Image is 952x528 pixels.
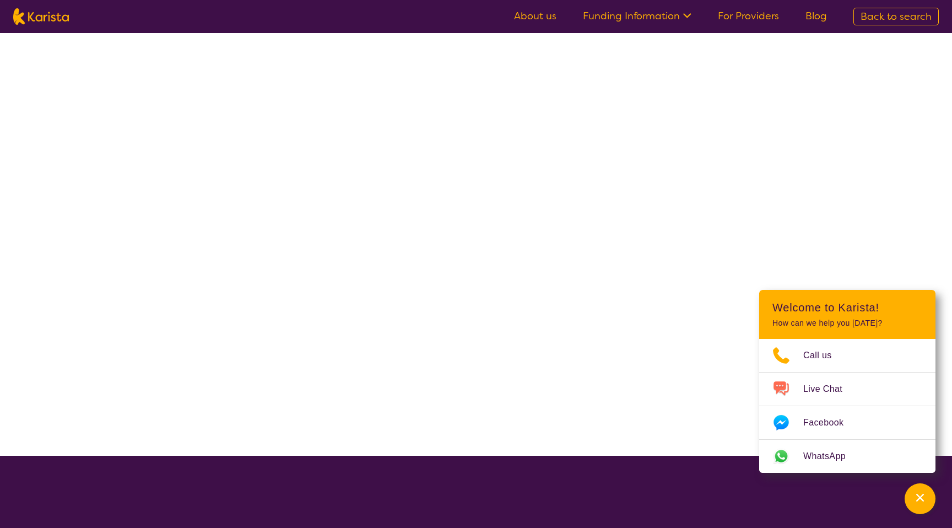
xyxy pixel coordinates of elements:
a: Web link opens in a new tab. [759,440,935,473]
a: For Providers [718,9,779,23]
a: About us [514,9,556,23]
p: How can we help you [DATE]? [772,319,922,328]
a: Back to search [853,8,939,25]
span: Facebook [803,414,857,431]
ul: Choose channel [759,339,935,473]
a: Blog [805,9,827,23]
span: Back to search [861,10,932,23]
img: Karista logo [13,8,69,25]
div: Channel Menu [759,290,935,473]
a: Funding Information [583,9,691,23]
span: WhatsApp [803,448,859,465]
h2: Welcome to Karista! [772,301,922,314]
span: Call us [803,347,845,364]
span: Live Chat [803,381,856,397]
button: Channel Menu [905,483,935,514]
